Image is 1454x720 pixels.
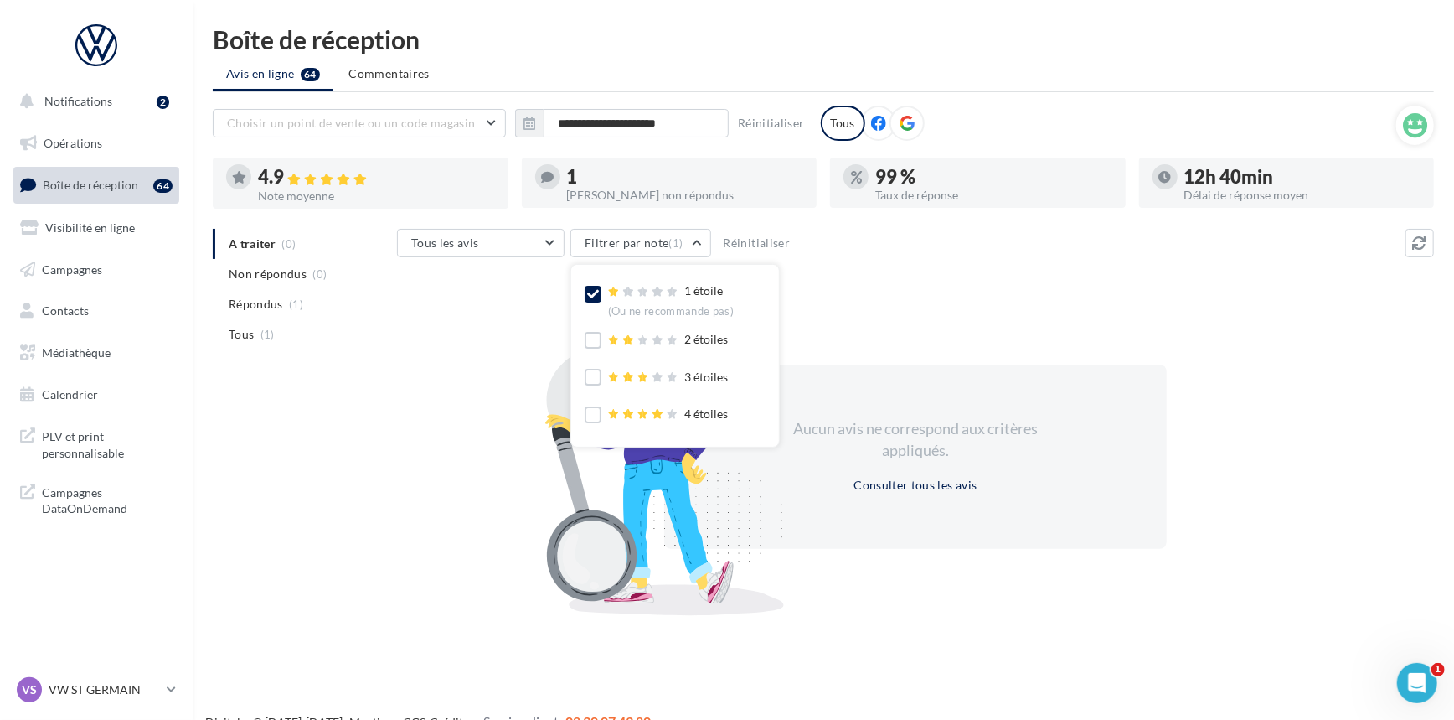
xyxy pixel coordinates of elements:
[258,168,495,187] div: 4.9
[229,326,254,343] span: Tous
[13,674,179,706] a: VS VW ST GERMAIN
[608,331,729,349] div: 2 étoiles
[1184,189,1421,201] div: Délai de réponse moyen
[157,96,169,109] div: 2
[411,236,479,250] span: Tous les avis
[10,84,176,119] button: Notifications 2
[608,406,729,423] div: 4 étoiles
[567,189,804,201] div: [PERSON_NAME] non répondus
[567,168,804,186] div: 1
[608,304,734,319] div: (Ou ne recommande pas)
[10,210,183,246] a: Visibilité en ligne
[10,293,183,329] a: Contacts
[42,387,98,401] span: Calendrier
[349,65,430,82] span: Commentaires
[1184,168,1421,186] div: 12h 40min
[45,220,135,235] span: Visibilité en ligne
[42,481,173,517] span: Campagnes DataOnDemand
[22,681,37,698] span: VS
[1431,663,1445,676] span: 1
[44,136,102,150] span: Opérations
[10,167,183,203] a: Boîte de réception64
[847,475,983,495] button: Consulter tous les avis
[258,190,495,202] div: Note moyenne
[289,298,303,311] span: (1)
[731,113,812,133] button: Réinitialiser
[10,377,183,412] a: Calendrier
[717,233,797,253] button: Réinitialiser
[875,189,1112,201] div: Taux de réponse
[153,179,173,193] div: 64
[260,328,275,341] span: (1)
[397,229,565,257] button: Tous les avis
[213,109,506,137] button: Choisir un point de vente ou un code magasin
[229,296,283,313] span: Répondus
[313,267,327,281] span: (0)
[10,335,183,370] a: Médiathèque
[821,106,865,141] div: Tous
[42,303,89,318] span: Contacts
[42,345,111,360] span: Médiathèque
[10,252,183,287] a: Campagnes
[10,418,183,468] a: PLV et print personnalisable
[1397,663,1437,703] iframe: Intercom live chat
[43,178,138,192] span: Boîte de réception
[771,418,1060,461] div: Aucun avis ne correspond aux critères appliqués.
[669,236,683,250] span: (1)
[10,126,183,161] a: Opérations
[229,266,307,282] span: Non répondus
[570,229,711,257] button: Filtrer par note(1)
[44,94,112,108] span: Notifications
[49,681,160,698] p: VW ST GERMAIN
[227,116,475,130] span: Choisir un point de vente ou un code magasin
[42,425,173,461] span: PLV et print personnalisable
[42,262,102,276] span: Campagnes
[608,369,729,386] div: 3 étoiles
[875,168,1112,186] div: 99 %
[608,282,734,319] div: 1 étoile
[10,474,183,524] a: Campagnes DataOnDemand
[213,27,1434,52] div: Boîte de réception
